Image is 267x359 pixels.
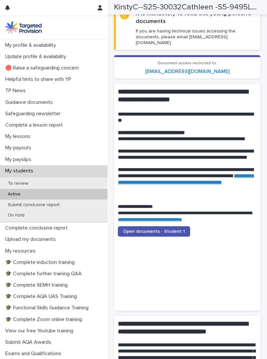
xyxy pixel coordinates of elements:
p: 🎓 Complete further training Q&A [3,271,87,277]
h2: It is mandatory to read this young person's documents [136,10,256,26]
p: My resources [3,248,41,254]
p: Helpful hints to share with YP [3,76,77,82]
p: My payslips [3,156,36,163]
h2: KirstyC--S25-30032Cathleen -S5-9495Lift--English KS2 Maths KS2-15983 [114,3,258,12]
p: Submit AQA Awards [3,339,56,345]
p: Update profile & availability [3,54,71,60]
p: Submit conclusive report [3,202,65,208]
p: My payouts [3,145,36,151]
p: 🎓 Complete SEMH training [3,282,73,288]
p: Guidance documents [3,99,58,105]
span: Open documents - Student 1 [123,229,185,234]
p: My students [3,168,38,174]
a: [EMAIL_ADDRESS][DOMAIN_NAME] [145,69,230,74]
p: Safeguarding newsletter [3,111,66,117]
p: My lessons [3,133,35,140]
a: Open documents - Student 1 [118,226,190,237]
p: 🎓 Complete induction training [3,259,80,266]
img: M5nRWzHhSzIhMunXDL62 [5,21,42,34]
p: If you are having technical issues accessing the documents, please email [EMAIL_ADDRESS][DOMAIN_N... [136,28,256,46]
p: Upload my documents [3,236,61,242]
p: On hold [3,213,30,218]
p: View our free Youtube training [3,328,78,334]
p: 🎓 Complete AQA UAS Training [3,293,82,300]
p: 🎓 Functional Skills Guidance Training [3,305,94,311]
p: 🔴 Raise a safeguarding concern [3,65,84,71]
p: My profile & availability [3,42,61,48]
p: 🎓 Complete Zoom online training [3,316,87,323]
p: TP News [3,88,31,94]
p: Complete conclusive report [3,225,73,231]
span: Document access restricted to: [158,61,217,65]
p: Complete a lesson report [3,122,68,128]
p: Active [3,192,26,197]
p: Exams and Qualifications [3,351,66,357]
p: To review [3,181,34,186]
